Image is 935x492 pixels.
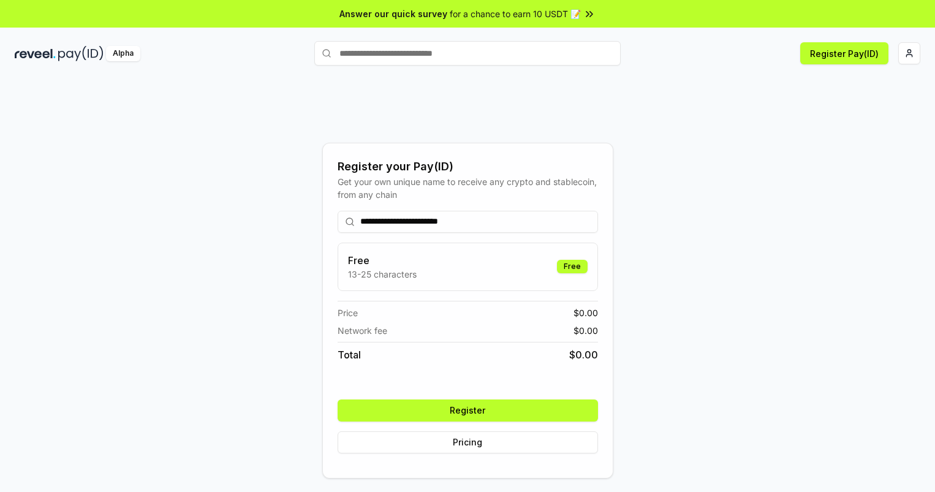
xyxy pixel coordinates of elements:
[338,399,598,422] button: Register
[450,7,581,20] span: for a chance to earn 10 USDT 📝
[15,46,56,61] img: reveel_dark
[573,306,598,319] span: $ 0.00
[348,268,417,281] p: 13-25 characters
[569,347,598,362] span: $ 0.00
[338,158,598,175] div: Register your Pay(ID)
[800,42,888,64] button: Register Pay(ID)
[348,253,417,268] h3: Free
[573,324,598,337] span: $ 0.00
[557,260,588,273] div: Free
[338,431,598,453] button: Pricing
[338,175,598,201] div: Get your own unique name to receive any crypto and stablecoin, from any chain
[58,46,104,61] img: pay_id
[338,347,361,362] span: Total
[338,306,358,319] span: Price
[338,324,387,337] span: Network fee
[339,7,447,20] span: Answer our quick survey
[106,46,140,61] div: Alpha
